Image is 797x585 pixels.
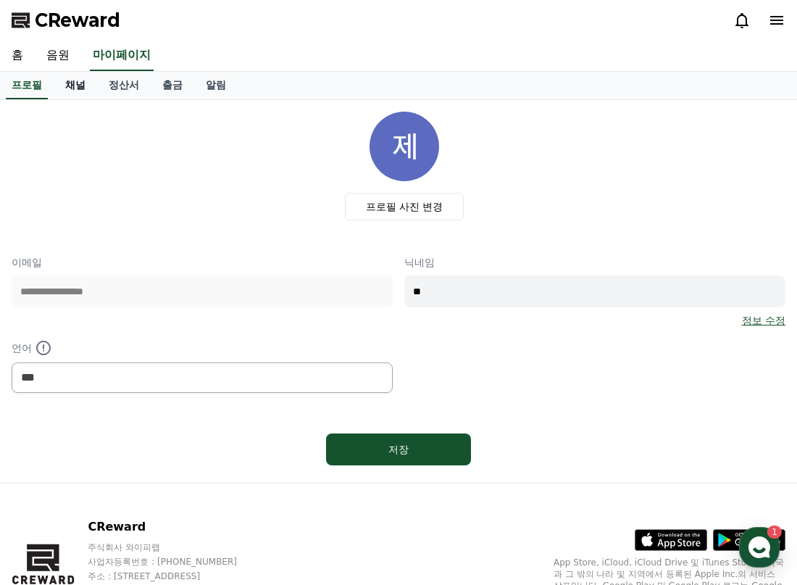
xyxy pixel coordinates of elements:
[6,72,48,99] a: 프로필
[151,72,194,99] a: 출금
[88,571,264,582] p: 주소 : [STREET_ADDRESS]
[46,481,54,493] span: 홈
[96,460,187,496] a: 1대화
[194,72,238,99] a: 알림
[742,313,785,328] a: 정보 수정
[88,518,264,536] p: CReward
[355,442,442,457] div: 저장
[345,193,464,220] label: 프로필 사진 변경
[133,482,150,494] span: 대화
[224,481,241,493] span: 설정
[12,9,120,32] a: CReward
[35,41,81,71] a: 음원
[187,460,278,496] a: 설정
[370,112,439,181] img: profile_image
[326,433,471,465] button: 저장
[35,9,120,32] span: CReward
[12,255,393,270] p: 이메일
[404,255,785,270] p: 닉네임
[88,542,264,553] p: 주식회사 와이피랩
[12,339,393,357] p: 언어
[4,460,96,496] a: 홈
[97,72,151,99] a: 정산서
[88,556,264,568] p: 사업자등록번호 : [PHONE_NUMBER]
[147,459,152,470] span: 1
[54,72,97,99] a: 채널
[90,41,154,71] a: 마이페이지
